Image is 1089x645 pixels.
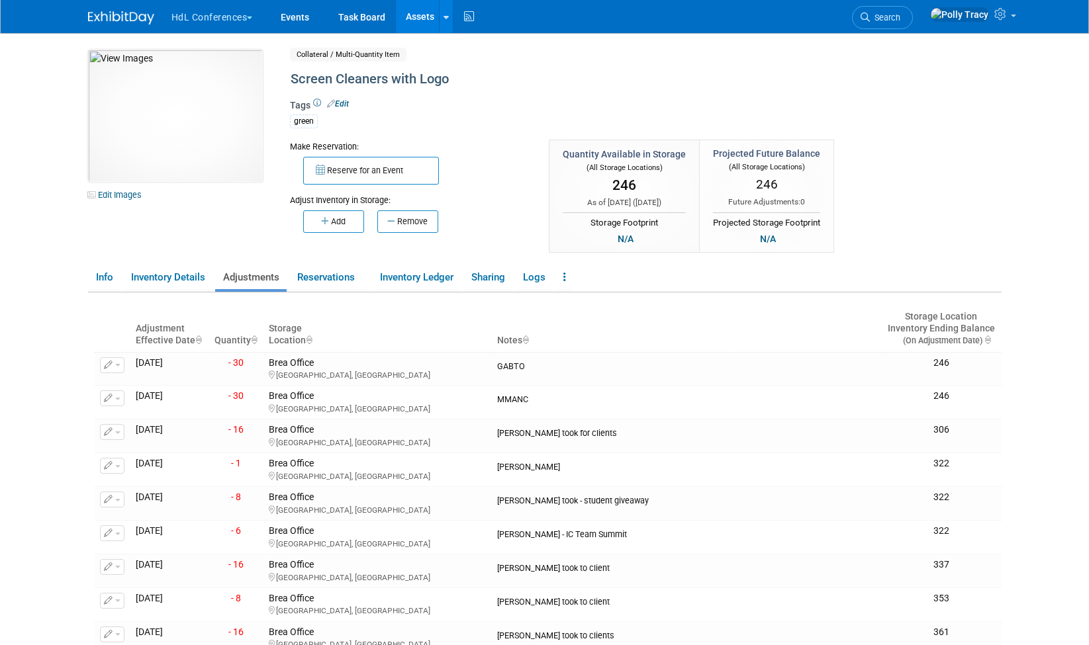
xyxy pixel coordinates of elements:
[290,114,318,128] div: green
[231,492,241,502] span: - 8
[269,593,487,617] div: Brea Office
[88,50,263,182] img: View Images
[290,140,530,153] div: Make Reservation:
[303,157,439,185] button: Reserve for an Event
[269,357,487,381] div: Brea Office
[269,492,487,515] div: Brea Office
[303,210,364,233] button: Add
[497,424,876,439] div: [PERSON_NAME] took for clients
[123,266,213,289] a: Inventory Details
[886,357,996,369] div: 246
[497,390,876,405] div: MMANC
[88,187,147,203] a: Edit Images
[269,436,487,448] div: [GEOGRAPHIC_DATA], [GEOGRAPHIC_DATA]
[930,7,989,22] img: Polly Tracy
[892,335,982,345] span: (On Adjustment Date)
[269,470,487,482] div: [GEOGRAPHIC_DATA], [GEOGRAPHIC_DATA]
[886,424,996,436] div: 306
[130,520,209,554] td: [DATE]
[269,424,487,448] div: Brea Office
[497,525,876,540] div: [PERSON_NAME] - IC Team Summit
[290,48,406,62] span: Collateral / Multi-Quantity Item
[497,492,876,506] div: [PERSON_NAME] took - student giveaway
[563,197,686,208] div: As of [DATE] ( )
[231,458,241,468] span: - 1
[269,402,487,414] div: [GEOGRAPHIC_DATA], [GEOGRAPHIC_DATA]
[130,352,209,386] td: [DATE]
[228,626,244,637] span: - 16
[870,13,900,22] span: Search
[492,306,881,352] th: Notes : activate to sort column ascending
[130,487,209,521] td: [DATE]
[290,185,530,206] div: Adjust Inventory in Storage:
[886,593,996,605] div: 353
[269,368,487,380] div: [GEOGRAPHIC_DATA], [GEOGRAPHIC_DATA]
[231,593,241,603] span: - 8
[756,177,778,192] span: 246
[228,357,244,368] span: - 30
[497,626,876,641] div: [PERSON_NAME] took to clients
[286,67,892,91] div: Screen Cleaners with Logo
[228,424,244,435] span: - 16
[289,266,369,289] a: Reservations
[563,148,686,161] div: Quantity Available in Storage
[886,458,996,470] div: 322
[852,6,913,29] a: Search
[515,266,553,289] a: Logs
[269,503,487,515] div: [GEOGRAPHIC_DATA], [GEOGRAPHIC_DATA]
[290,99,892,137] div: Tags
[636,198,659,207] span: [DATE]
[463,266,512,289] a: Sharing
[269,525,487,549] div: Brea Office
[269,537,487,549] div: [GEOGRAPHIC_DATA], [GEOGRAPHIC_DATA]
[563,212,686,230] div: Storage Footprint
[231,525,241,536] span: - 6
[130,554,209,587] td: [DATE]
[269,571,487,583] div: [GEOGRAPHIC_DATA], [GEOGRAPHIC_DATA]
[228,390,244,401] span: - 30
[377,210,438,233] button: Remove
[269,559,487,583] div: Brea Office
[88,11,154,24] img: ExhibitDay
[130,386,209,419] td: [DATE]
[713,160,820,173] div: (All Storage Locations)
[269,390,487,414] div: Brea Office
[713,212,820,230] div: Projected Storage Footprint
[209,306,263,352] th: Quantity : activate to sort column ascending
[327,99,349,108] a: Edit
[612,177,636,193] span: 246
[886,559,996,571] div: 337
[886,390,996,402] div: 246
[563,161,686,173] div: (All Storage Locations)
[130,453,209,487] td: [DATE]
[269,458,487,482] div: Brea Office
[800,197,805,206] span: 0
[886,626,996,638] div: 361
[263,306,493,352] th: Storage Location : activate to sort column ascending
[372,266,461,289] a: Inventory Ledger
[497,559,876,574] div: [PERSON_NAME] took to client
[215,266,287,289] a: Adjustments
[130,419,209,453] td: [DATE]
[886,492,996,503] div: 322
[497,593,876,607] div: [PERSON_NAME] took to client
[130,306,209,352] th: Adjustment Effective Date : activate to sort column ascending
[713,147,820,160] div: Projected Future Balance
[497,458,876,472] div: [PERSON_NAME]
[497,357,876,372] div: GABTO
[269,604,487,616] div: [GEOGRAPHIC_DATA], [GEOGRAPHIC_DATA]
[886,525,996,537] div: 322
[130,587,209,621] td: [DATE]
[713,196,820,208] div: Future Adjustments:
[228,559,244,570] span: - 16
[756,232,780,246] div: N/A
[614,232,638,246] div: N/A
[88,266,120,289] a: Info
[881,306,1002,352] th: Storage LocationInventory Ending Balance (On Adjustment Date) : activate to sort column ascending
